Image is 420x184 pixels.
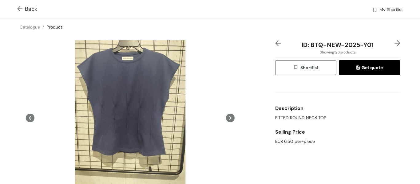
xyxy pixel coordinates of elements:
[275,115,326,121] span: FITTED ROUND NECK TOP
[394,40,400,46] img: right
[320,49,356,55] span: Showing 3 / 3 products
[275,126,400,138] div: Selling Price
[275,40,281,46] img: left
[356,65,362,71] img: quote
[275,138,400,145] div: EUR 6.50 per-piece
[20,24,40,30] a: Catalogue
[372,7,378,14] img: wishlist
[275,60,337,75] button: wishlistShortlist
[379,6,403,14] span: My Shortlist
[17,6,25,13] img: Go back
[339,60,400,75] button: quoteGet quote
[293,65,300,71] img: wishlist
[302,41,374,49] span: ID: BTQ-NEW-2025-Y01
[42,24,44,30] span: /
[275,102,400,115] div: Description
[17,5,37,13] span: Back
[46,24,62,30] a: Product
[356,64,383,71] span: Get quote
[293,64,319,71] span: Shortlist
